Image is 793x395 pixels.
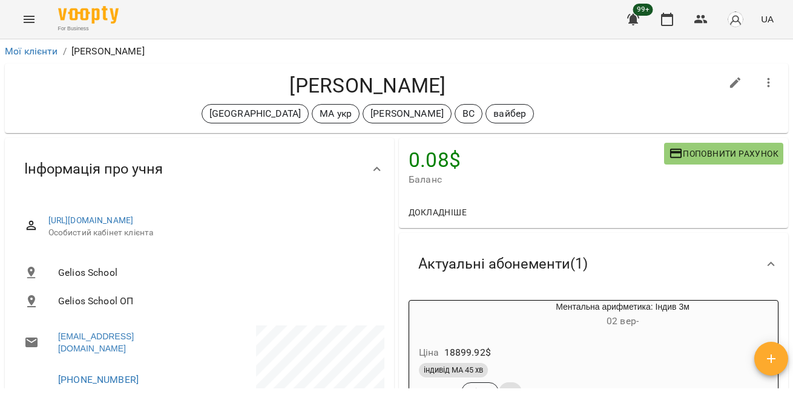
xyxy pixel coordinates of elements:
li: / [63,44,67,59]
div: Ментальна арифметика: Індив 3м [467,301,778,330]
h4: 0.08 $ [409,148,664,172]
div: Актуальні абонементи(1) [399,233,788,295]
span: Поповнити рахунок [669,146,778,161]
span: індивід МА 45 хв [419,365,488,376]
h4: [PERSON_NAME] [15,73,721,98]
span: For Business [58,25,119,33]
div: Ментальна арифметика: Індив 3м [409,301,467,330]
p: [PERSON_NAME] [71,44,145,59]
p: [PERSON_NAME] [370,106,444,121]
span: 99+ [633,4,653,16]
span: 02 вер - [607,315,639,327]
button: Докладніше [404,201,472,223]
p: ВС [462,106,475,121]
div: МА укр [312,104,360,123]
p: МА укр [320,106,352,121]
div: вайбер [485,104,534,123]
span: Баланс [409,172,664,187]
p: 18899.92 $ [444,345,491,360]
p: вайбер [493,106,526,121]
img: Voopty Logo [58,6,119,24]
div: [PERSON_NAME] [363,104,452,123]
div: Інформація про учня [5,138,394,200]
span: Докладніше [409,205,467,220]
button: Поповнити рахунок [664,143,783,165]
span: UA [761,13,774,25]
a: Мої клієнти [5,45,58,57]
a: [EMAIL_ADDRESS][DOMAIN_NAME] [58,330,188,354]
span: Особистий кабінет клієнта [48,227,375,239]
div: ВС [455,104,482,123]
nav: breadcrumb [5,44,788,59]
div: [GEOGRAPHIC_DATA] [202,104,309,123]
span: Актуальні абонементи ( 1 ) [418,255,588,273]
h6: Ціна [419,344,439,361]
a: [PHONE_NUMBER] [58,374,139,385]
p: [GEOGRAPHIC_DATA] [209,106,301,121]
img: avatar_s.png [727,11,744,28]
a: [URL][DOMAIN_NAME] [48,215,134,225]
span: Gelios School [58,266,375,280]
span: Інформація про учня [24,160,163,178]
button: Menu [15,5,44,34]
span: Gelios School ОП [58,294,375,308]
button: UA [756,8,778,30]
